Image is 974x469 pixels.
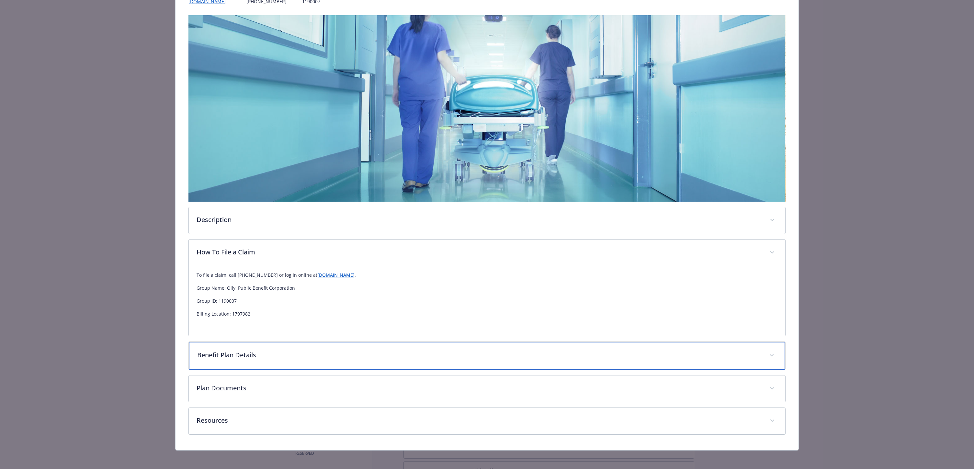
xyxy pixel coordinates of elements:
p: To file a claim, call [PHONE_NUMBER] or log in online at . [197,271,777,279]
div: Plan Documents [189,375,785,402]
a: [DOMAIN_NAME] [317,272,355,278]
img: banner [188,15,785,202]
p: Plan Documents [197,383,762,393]
div: How To File a Claim [189,266,785,336]
div: How To File a Claim [189,240,785,266]
div: Description [189,207,785,234]
p: How To File a Claim [197,247,762,257]
p: Billing Location: 1797982 [197,310,777,318]
p: Resources [197,416,762,425]
div: Resources [189,408,785,434]
p: Group ID: 1190007 [197,297,777,305]
div: Benefit Plan Details [189,342,785,370]
p: Benefit Plan Details [197,350,761,360]
p: Group Name: Olly, Public Benefit Corporation [197,284,777,292]
p: Description [197,215,762,225]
